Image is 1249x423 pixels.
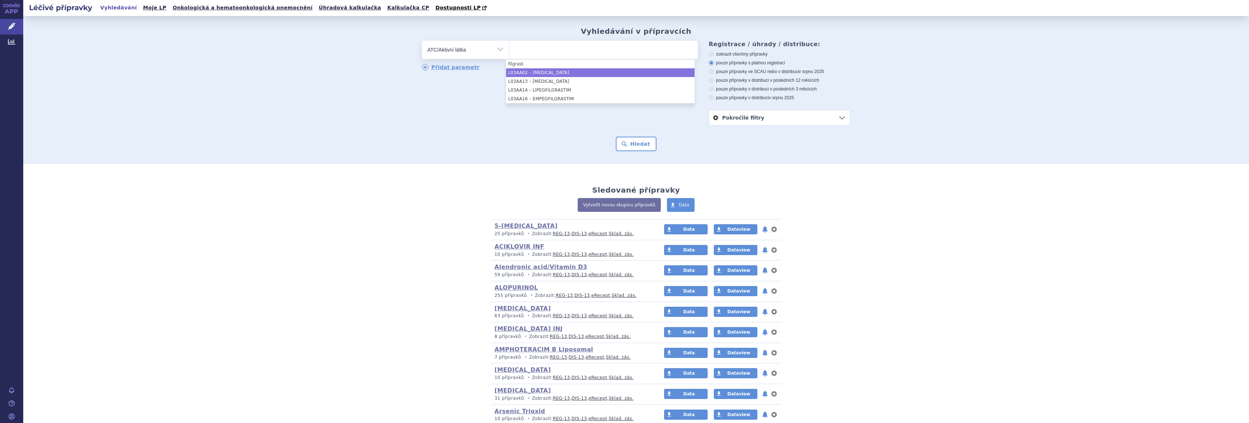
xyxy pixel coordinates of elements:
[683,371,695,376] span: Data
[667,198,695,212] a: Data
[664,224,708,234] a: Data
[761,410,769,419] button: notifikace
[770,349,778,357] button: nastavení
[683,391,695,396] span: Data
[495,375,650,381] p: Zobrazit: , , ,
[506,94,695,103] li: L03AA16 – EMPEGFILGRASTIM
[495,231,650,237] p: Zobrazit: , , ,
[679,202,689,208] span: Data
[683,350,695,355] span: Data
[727,330,750,335] span: Dataview
[770,390,778,398] button: nastavení
[609,396,634,401] a: Sklad. zás.
[553,252,570,257] a: REG-13
[761,390,769,398] button: notifikace
[714,245,757,255] a: Dataview
[770,410,778,419] button: nastavení
[495,263,587,270] a: Alendronic acid/Vitamin D3
[556,293,573,298] a: REG-13
[433,3,490,13] a: Dostupnosti LP
[569,355,584,360] a: DIS-13
[664,389,708,399] a: Data
[553,375,570,380] a: REG-13
[571,416,587,421] a: DIS-13
[553,231,570,236] a: REG-13
[761,369,769,378] button: notifikace
[761,225,769,234] button: notifikace
[553,416,570,421] a: REG-13
[714,286,757,296] a: Dataview
[525,395,532,402] i: •
[683,330,695,335] span: Data
[589,272,607,277] a: eRecept
[495,396,524,401] span: 31 přípravků
[553,313,570,318] a: REG-13
[770,369,778,378] button: nastavení
[664,307,708,317] a: Data
[581,27,692,36] h2: Vyhledávání v přípravcích
[683,412,695,417] span: Data
[612,293,637,298] a: Sklad. zás.
[578,198,661,212] a: Vytvořit novou skupinu přípravků
[495,293,527,298] span: 255 přípravků
[714,307,757,317] a: Dataview
[709,60,850,66] label: pouze přípravky s platnou registrací
[589,252,607,257] a: eRecept
[586,355,605,360] a: eRecept
[761,349,769,357] button: notifikace
[506,60,695,68] li: filgrast
[609,231,634,236] a: Sklad. zás.
[495,346,593,353] a: AMPHOTERACIM B Liposomal
[770,246,778,254] button: nastavení
[422,64,480,70] a: Přidat parametr
[495,243,544,250] a: ACIKLOVIR INF
[727,371,750,376] span: Dataview
[495,272,524,277] span: 59 přípravků
[664,245,708,255] a: Data
[495,222,558,229] a: 5-[MEDICAL_DATA]
[616,137,657,151] button: Hledat
[506,68,695,77] li: L03AA02 – [MEDICAL_DATA]
[574,293,590,298] a: DIS-13
[709,95,850,101] label: pouze přípravky v distribuci
[606,355,631,360] a: Sklad. zás.
[525,231,532,237] i: •
[495,416,524,421] span: 10 přípravků
[727,227,750,232] span: Dataview
[609,272,634,277] a: Sklad. zás.
[714,348,757,358] a: Dataview
[506,77,695,86] li: L03AA13 – [MEDICAL_DATA]
[714,327,757,337] a: Dataview
[592,186,680,194] h2: Sledované přípravky
[550,355,567,360] a: REG-13
[571,396,587,401] a: DIS-13
[770,287,778,295] button: nastavení
[495,395,650,402] p: Zobrazit: , , ,
[609,313,634,318] a: Sklad. zás.
[495,366,551,373] a: [MEDICAL_DATA]
[761,266,769,275] button: notifikace
[495,334,650,340] p: Zobrazit: , , ,
[714,410,757,420] a: Dataview
[709,51,850,57] label: zobrazit všechny přípravky
[495,313,524,318] span: 63 přípravků
[799,69,824,74] span: v srpnu 2025
[495,416,650,422] p: Zobrazit: , , ,
[495,408,545,415] a: Arsenic Trioxid
[714,224,757,234] a: Dataview
[683,309,695,314] span: Data
[495,355,521,360] span: 7 přípravků
[589,313,607,318] a: eRecept
[495,272,650,278] p: Zobrazit: , , ,
[591,293,610,298] a: eRecept
[495,293,650,299] p: Zobrazit: , , ,
[586,334,605,339] a: eRecept
[23,3,98,13] h2: Léčivé přípravky
[709,86,850,92] label: pouze přípravky v distribuci v posledních 3 měsících
[495,325,563,332] a: [MEDICAL_DATA] INJ
[525,313,532,319] i: •
[525,375,532,381] i: •
[769,95,794,100] span: v srpnu 2025
[727,289,750,294] span: Dataview
[495,305,551,312] a: [MEDICAL_DATA]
